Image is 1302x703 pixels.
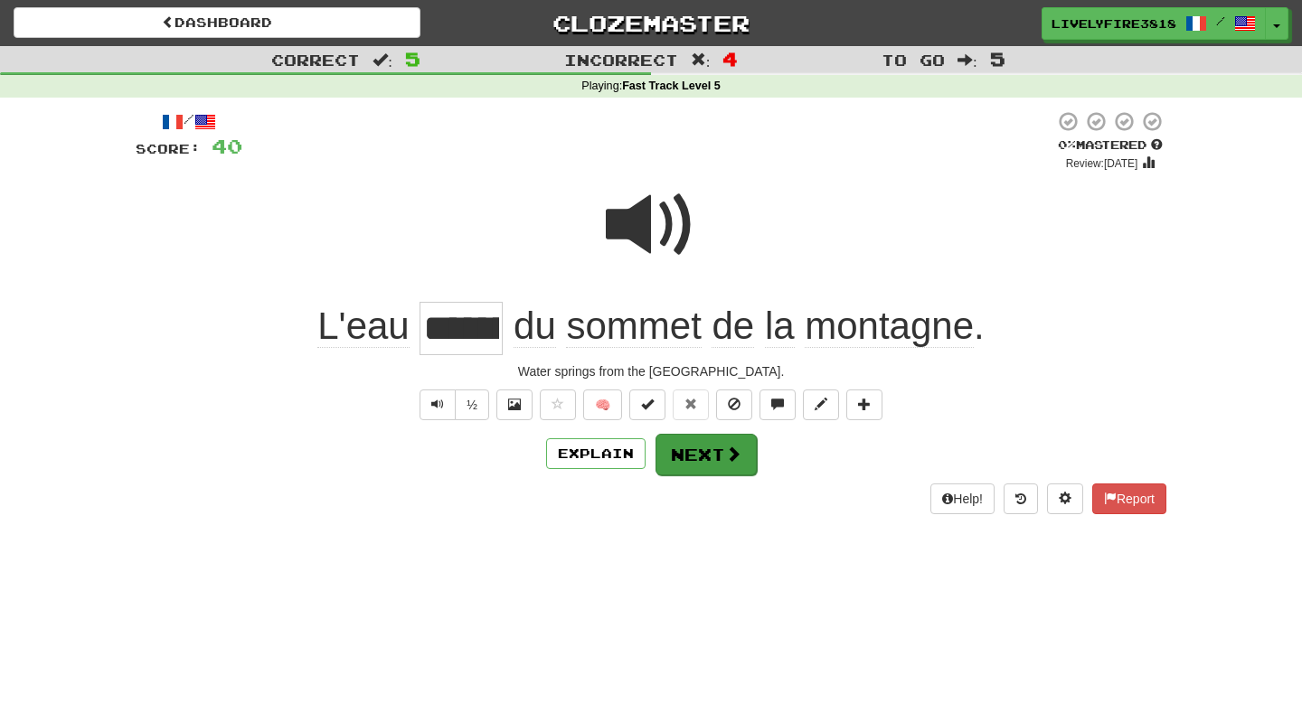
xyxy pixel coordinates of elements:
small: Review: [DATE] [1066,157,1138,170]
span: L'eau [317,305,409,348]
button: Ignore sentence (alt+i) [716,389,752,420]
span: : [691,52,711,68]
span: 5 [990,48,1005,70]
button: 🧠 [583,389,622,420]
span: Score: [136,141,201,156]
button: Set this sentence to 100% Mastered (alt+m) [629,389,665,420]
span: 0 % [1058,137,1076,152]
span: 4 [722,48,738,70]
span: LivelyFire3818 [1052,15,1176,32]
div: Text-to-speech controls [416,389,489,420]
span: / [1216,14,1225,27]
button: Reset to 0% Mastered (alt+r) [673,389,709,420]
strong: Fast Track Level 5 [622,80,721,92]
span: de [712,305,754,348]
button: Next [656,434,757,475]
button: Edit sentence (alt+d) [803,389,839,420]
span: 5 [405,48,420,70]
span: : [373,52,392,68]
button: Add to collection (alt+a) [846,389,882,420]
a: Clozemaster [448,7,854,39]
span: du [514,305,556,348]
span: 40 [212,135,242,157]
button: Play sentence audio (ctl+space) [420,389,456,420]
span: : [958,52,977,68]
span: To go [882,51,945,69]
button: Favorite sentence (alt+f) [540,389,576,420]
button: Show image (alt+x) [496,389,533,420]
button: Round history (alt+y) [1004,483,1038,514]
div: / [136,110,242,133]
button: Report [1092,483,1166,514]
button: Discuss sentence (alt+u) [759,389,796,420]
a: LivelyFire3818 / [1042,7,1266,40]
span: montagne [805,305,974,348]
button: ½ [455,389,489,420]
button: Explain [546,438,646,469]
span: Incorrect [564,51,678,69]
span: la [765,305,795,348]
div: Mastered [1054,137,1166,154]
span: . [503,305,984,348]
div: Water springs from the [GEOGRAPHIC_DATA]. [136,362,1166,380]
span: Correct [271,51,360,69]
span: sommet [566,305,701,348]
a: Dashboard [14,7,420,38]
button: Help! [930,483,995,514]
